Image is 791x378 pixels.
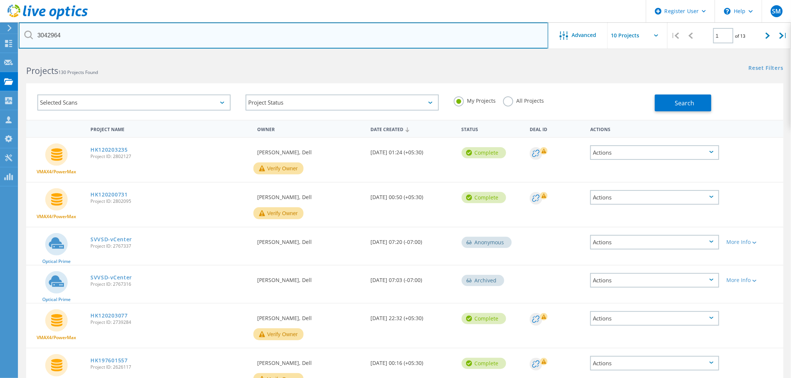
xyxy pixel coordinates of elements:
[724,8,731,15] svg: \n
[590,356,719,371] div: Actions
[590,145,719,160] div: Actions
[90,147,128,152] a: HK120203235
[462,358,506,369] div: Complete
[42,259,71,264] span: Optical Prime
[590,235,719,250] div: Actions
[462,192,506,203] div: Complete
[367,138,458,162] div: [DATE] 01:24 (+05:30)
[776,22,791,49] div: |
[367,122,458,136] div: Date Created
[367,183,458,207] div: [DATE] 00:50 (+05:30)
[590,190,719,205] div: Actions
[253,304,367,328] div: [PERSON_NAME], Dell
[87,122,253,136] div: Project Name
[90,282,250,286] span: Project ID: 2767316
[37,335,76,340] span: VMAX4/PowerMax
[655,94,711,111] button: Search
[90,313,128,318] a: HK120203077
[253,122,367,136] div: Owner
[367,266,458,290] div: [DATE] 07:03 (-07:00)
[367,304,458,328] div: [DATE] 22:32 (+05:30)
[42,297,71,302] span: Optical Prime
[526,122,587,136] div: Deal Id
[7,16,88,21] a: Live Optics Dashboard
[572,32,597,38] span: Advanced
[462,237,512,248] div: Anonymous
[668,22,683,49] div: |
[590,273,719,288] div: Actions
[253,207,304,219] button: Verify Owner
[253,348,367,373] div: [PERSON_NAME], Dell
[587,122,723,136] div: Actions
[253,266,367,290] div: [PERSON_NAME], Dell
[462,275,504,286] div: Archived
[727,278,780,283] div: More Info
[367,227,458,252] div: [DATE] 07:20 (-07:00)
[19,22,548,49] input: Search projects by name, owner, ID, company, etc
[90,275,132,280] a: SVVSD-vCenter
[253,183,367,207] div: [PERSON_NAME], Dell
[727,239,780,245] div: More Info
[367,348,458,373] div: [DATE] 00:16 (+05:30)
[772,8,781,14] span: SM
[253,328,304,340] button: Verify Owner
[253,138,367,162] div: [PERSON_NAME], Dell
[458,122,526,136] div: Status
[246,94,439,111] div: Project Status
[90,237,132,242] a: SVVSD-vCenter
[90,192,128,197] a: HK120200731
[735,33,746,39] span: of 13
[590,311,719,326] div: Actions
[253,162,304,174] button: Verify Owner
[90,199,250,204] span: Project ID: 2802095
[90,365,250,369] span: Project ID: 2626117
[58,69,98,75] span: 130 Projects Found
[37,170,76,174] span: VMAX4/PowerMax
[462,313,506,324] div: Complete
[749,65,784,72] a: Reset Filters
[90,358,128,363] a: HK197601557
[675,99,694,107] span: Search
[462,147,506,158] div: Complete
[90,320,250,325] span: Project ID: 2739284
[37,94,231,111] div: Selected Scans
[253,227,367,252] div: [PERSON_NAME], Dell
[503,96,544,103] label: All Projects
[90,244,250,248] span: Project ID: 2767337
[454,96,496,103] label: My Projects
[26,65,58,77] b: Projects
[37,214,76,219] span: VMAX4/PowerMax
[90,154,250,159] span: Project ID: 2802127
